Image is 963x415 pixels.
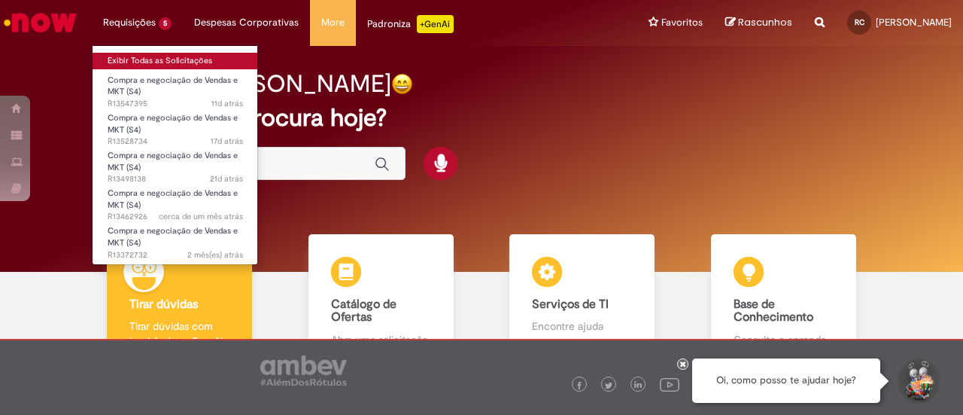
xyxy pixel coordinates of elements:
[211,98,243,109] span: 11d atrás
[108,225,238,249] span: Compra e negociação de Vendas e MKT (S4)
[211,98,243,109] time: 18/09/2025 14:21:58
[692,359,880,403] div: Oi, como posso te ajudar hoje?
[93,223,258,255] a: Aberto R13372732 : Compra e negociação de Vendas e MKT (S4)
[660,374,679,394] img: logo_footer_youtube.png
[129,319,229,349] p: Tirar dúvidas com Lupi Assist e Gen Ai
[108,112,238,136] span: Compra e negociação de Vendas e MKT (S4)
[211,136,243,147] time: 12/09/2025 16:53:19
[532,297,609,312] b: Serviços de TI
[210,173,243,185] time: 08/09/2025 15:27:01
[108,211,243,223] span: R13462926
[187,249,243,261] time: 07/08/2025 17:40:12
[576,382,583,389] img: logo_footer_facebook.png
[108,150,238,173] span: Compra e negociação de Vendas e MKT (S4)
[210,173,243,185] span: 21d atrás
[108,136,243,148] span: R13528734
[331,332,431,347] p: Abra uma solicitação
[634,381,642,390] img: logo_footer_linkedin.png
[108,173,243,185] span: R13498138
[331,297,396,325] b: Catálogo de Ofertas
[281,234,482,365] a: Catálogo de Ofertas Abra uma solicitação
[108,75,238,98] span: Compra e negociação de Vendas e MKT (S4)
[725,16,792,30] a: Rascunhos
[93,148,258,180] a: Aberto R13498138 : Compra e negociação de Vendas e MKT (S4)
[108,249,243,261] span: R13372732
[159,211,243,222] time: 29/08/2025 15:13:06
[481,234,683,365] a: Serviços de TI Encontre ajuda
[103,15,156,30] span: Requisições
[417,15,454,33] p: +GenAi
[321,15,345,30] span: More
[93,53,258,69] a: Exibir Todas as Solicitações
[93,72,258,105] a: Aberto R13547395 : Compra e negociação de Vendas e MKT (S4)
[93,110,258,142] a: Aberto R13528734 : Compra e negociação de Vendas e MKT (S4)
[159,17,172,30] span: 5
[661,15,703,30] span: Favoritos
[734,297,813,325] b: Base de Conhecimento
[895,359,940,404] button: Iniciar Conversa de Suporte
[876,16,952,29] span: [PERSON_NAME]
[738,15,792,29] span: Rascunhos
[855,17,864,27] span: RC
[108,98,243,110] span: R13547395
[367,15,454,33] div: Padroniza
[260,355,347,386] img: logo_footer_ambev_rotulo_gray.png
[129,297,198,312] b: Tirar dúvidas
[187,249,243,261] span: 2 mês(es) atrás
[92,45,258,265] ul: Requisições
[734,332,834,347] p: Consulte e aprenda
[605,382,612,389] img: logo_footer_twitter.png
[683,234,885,365] a: Base de Conhecimento Consulte e aprenda
[93,185,258,218] a: Aberto R13462926 : Compra e negociação de Vendas e MKT (S4)
[103,105,859,131] h2: O que você procura hoje?
[79,234,281,365] a: Tirar dúvidas Tirar dúvidas com Lupi Assist e Gen Ai
[391,73,413,95] img: happy-face.png
[159,211,243,222] span: cerca de um mês atrás
[211,136,243,147] span: 17d atrás
[194,15,299,30] span: Despesas Corporativas
[532,319,632,334] p: Encontre ajuda
[2,8,79,38] img: ServiceNow
[108,188,238,211] span: Compra e negociação de Vendas e MKT (S4)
